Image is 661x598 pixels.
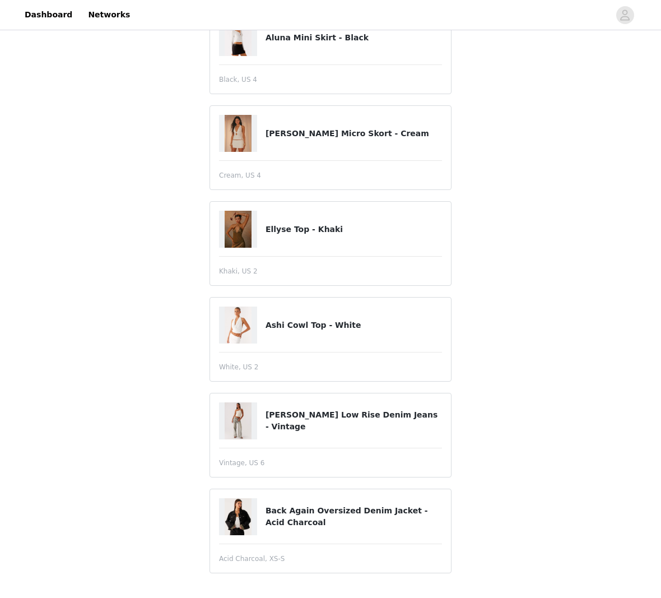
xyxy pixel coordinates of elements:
[219,75,257,85] span: Black, US 4
[225,307,252,344] img: Ashi Cowl Top - White
[219,554,285,564] span: Acid Charcoal, XS-S
[219,362,258,372] span: White, US 2
[620,6,630,24] div: avatar
[219,170,261,180] span: Cream, US 4
[18,2,79,27] a: Dashboard
[266,128,442,140] h4: [PERSON_NAME] Micro Skort - Cream
[266,319,442,331] h4: Ashi Cowl Top - White
[81,2,137,27] a: Networks
[219,458,264,468] span: Vintage, US 6
[266,409,442,433] h4: [PERSON_NAME] Low Rise Denim Jeans - Vintage
[225,402,252,439] img: Keanna Low Rise Denim Jeans - Vintage
[225,19,252,56] img: Aluna Mini Skirt - Black
[266,224,442,235] h4: Ellyse Top - Khaki
[219,266,258,276] span: Khaki, US 2
[225,211,252,248] img: Ellyse Top - Khaki
[225,498,252,535] img: Back Again Oversized Denim Jacket - Acid Charcoal
[225,115,252,152] img: Mirna Micro Skort - Cream
[266,32,442,44] h4: Aluna Mini Skirt - Black
[266,505,442,529] h4: Back Again Oversized Denim Jacket - Acid Charcoal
